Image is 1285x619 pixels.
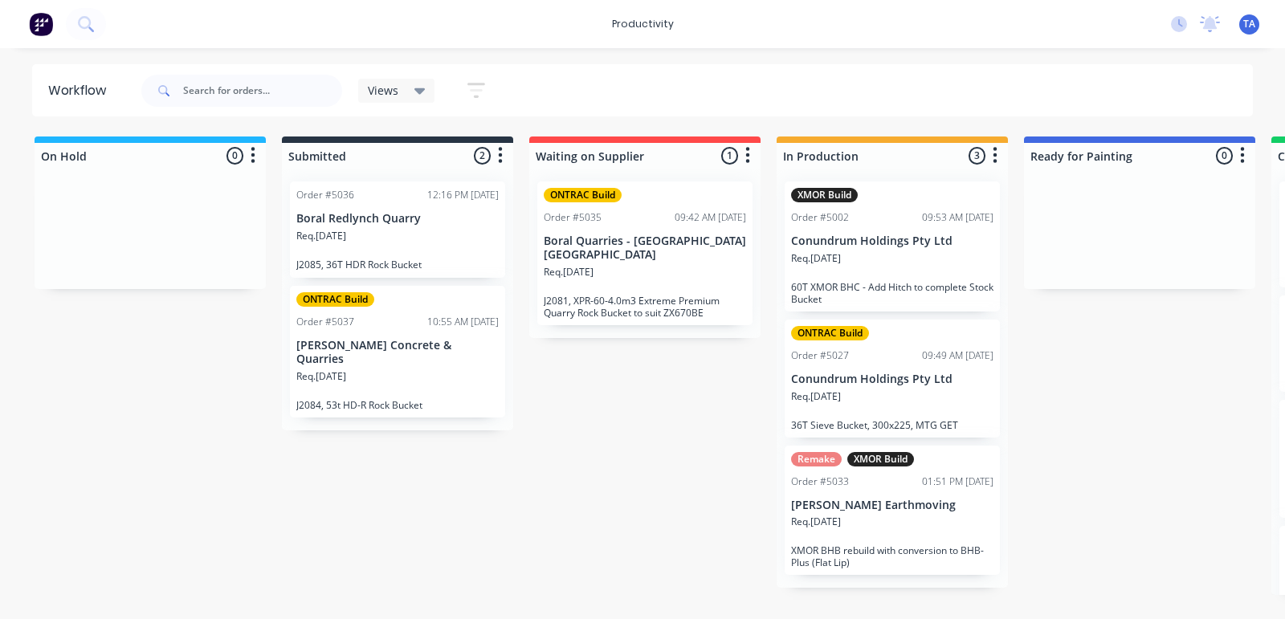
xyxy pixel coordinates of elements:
[183,75,342,107] input: Search for orders...
[791,499,993,512] p: [PERSON_NAME] Earthmoving
[296,292,374,307] div: ONTRAC Build
[544,188,622,202] div: ONTRAC Build
[537,181,753,325] div: ONTRAC BuildOrder #503509:42 AM [DATE]Boral Quarries - [GEOGRAPHIC_DATA] [GEOGRAPHIC_DATA]Req.[DA...
[296,212,499,226] p: Boral Redlynch Quarry
[791,188,858,202] div: XMOR Build
[48,81,114,100] div: Workflow
[791,419,993,431] p: 36T Sieve Bucket, 300x225, MTG GET
[922,348,993,363] div: 09:49 AM [DATE]
[791,515,841,529] p: Req. [DATE]
[296,188,354,202] div: Order #5036
[847,452,914,466] div: XMOR Build
[922,210,993,225] div: 09:53 AM [DATE]
[675,210,746,225] div: 09:42 AM [DATE]
[791,373,993,386] p: Conundrum Holdings Pty Ltd
[296,315,354,329] div: Order #5037
[296,369,346,384] p: Req. [DATE]
[791,544,993,568] p: XMOR BHB rebuild with conversion to BHB-Plus (Flat Lip)
[791,210,849,225] div: Order #5002
[1243,17,1255,31] span: TA
[791,389,841,404] p: Req. [DATE]
[296,339,499,366] p: [PERSON_NAME] Concrete & Quarries
[1230,564,1269,603] iframe: Intercom live chat
[544,234,746,262] p: Boral Quarries - [GEOGRAPHIC_DATA] [GEOGRAPHIC_DATA]
[544,265,594,279] p: Req. [DATE]
[427,188,499,202] div: 12:16 PM [DATE]
[296,229,346,243] p: Req. [DATE]
[296,399,499,411] p: J2084, 53t HD-R Rock Bucket
[290,286,505,417] div: ONTRAC BuildOrder #503710:55 AM [DATE][PERSON_NAME] Concrete & QuarriesReq.[DATE]J2084, 53t HD-R ...
[544,295,746,319] p: J2081, XPR-60-4.0m3 Extreme Premium Quarry Rock Bucket to suit ZX670BE
[296,259,499,271] p: J2085, 36T HDR Rock Bucket
[29,12,53,36] img: Factory
[368,82,398,99] span: Views
[791,234,993,248] p: Conundrum Holdings Pty Ltd
[785,320,1000,438] div: ONTRAC BuildOrder #502709:49 AM [DATE]Conundrum Holdings Pty LtdReq.[DATE]36T Sieve Bucket, 300x2...
[785,181,1000,312] div: XMOR BuildOrder #500209:53 AM [DATE]Conundrum Holdings Pty LtdReq.[DATE]60T XMOR BHC - Add Hitch ...
[791,251,841,266] p: Req. [DATE]
[427,315,499,329] div: 10:55 AM [DATE]
[791,452,842,466] div: Remake
[791,348,849,363] div: Order #5027
[290,181,505,278] div: Order #503612:16 PM [DATE]Boral Redlynch QuarryReq.[DATE]J2085, 36T HDR Rock Bucket
[922,474,993,489] div: 01:51 PM [DATE]
[791,474,849,489] div: Order #5033
[791,326,869,340] div: ONTRAC Build
[785,446,1000,576] div: RemakeXMOR BuildOrder #503301:51 PM [DATE][PERSON_NAME] EarthmovingReq.[DATE]XMOR BHB rebuild wit...
[791,281,993,305] p: 60T XMOR BHC - Add Hitch to complete Stock Bucket
[544,210,602,225] div: Order #5035
[604,12,682,36] div: productivity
